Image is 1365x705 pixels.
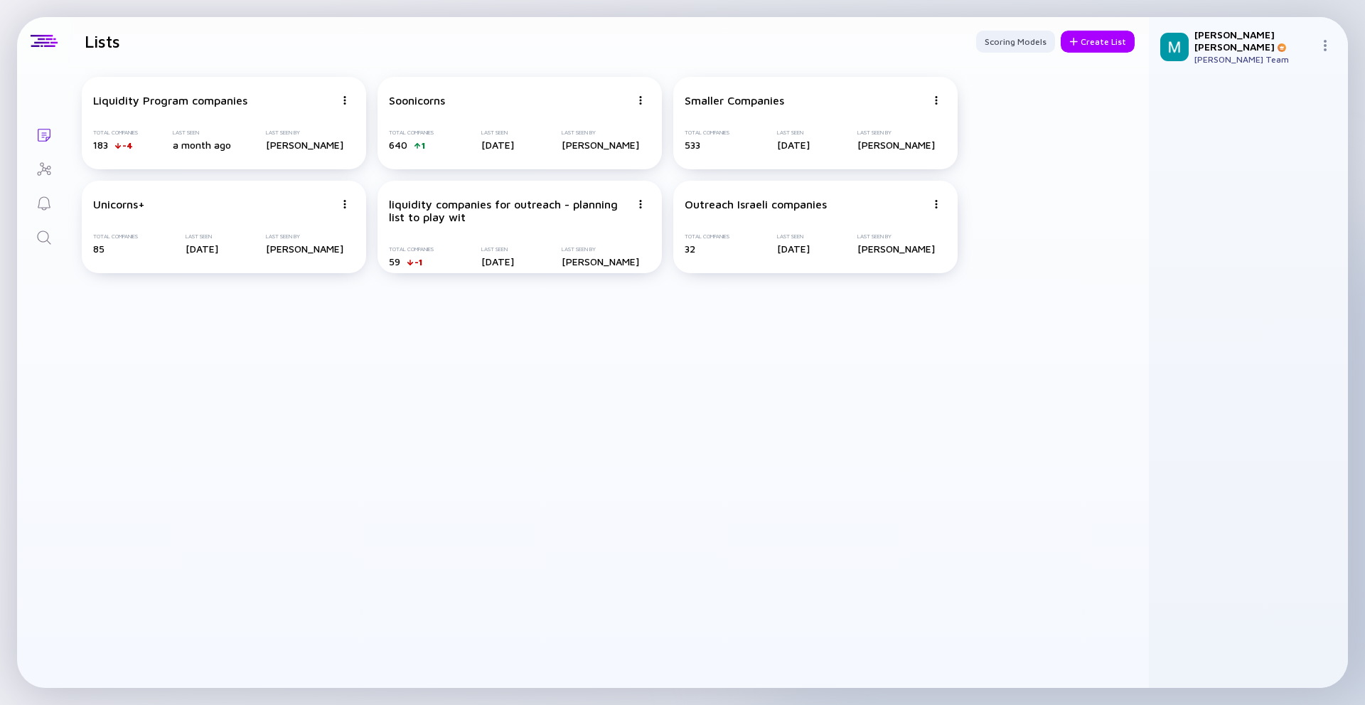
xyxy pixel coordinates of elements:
span: 59 [389,255,400,267]
a: Lists [17,117,70,151]
div: [PERSON_NAME] [562,139,639,151]
button: Create List [1061,31,1135,53]
div: [DATE] [777,139,810,151]
img: Menu [341,96,349,105]
div: [PERSON_NAME] [562,255,639,267]
div: [DATE] [777,243,810,255]
h1: Lists [85,31,120,51]
div: a month ago [173,139,231,151]
div: Last Seen By [857,233,935,240]
div: Liquidity Program companies [93,94,247,107]
div: Last Seen By [562,129,639,136]
img: Menu [932,96,941,105]
img: Menu [341,200,349,208]
img: Mordechai Profile Picture [1160,33,1189,61]
div: [PERSON_NAME] [857,139,935,151]
div: liquidity companies for outreach - planning list to play wit [389,198,631,223]
div: Total Companies [93,129,138,136]
img: Menu [932,200,941,208]
img: Menu [636,96,645,105]
img: Menu [1319,40,1331,51]
div: Last Seen By [857,129,935,136]
div: Unicorns+ [93,198,145,211]
div: Total Companies [389,246,434,253]
div: Last Seen [777,129,810,136]
div: [PERSON_NAME] [PERSON_NAME] [1194,28,1314,53]
span: 533 [685,139,700,151]
div: [PERSON_NAME] [266,139,343,151]
button: Scoring Models [976,31,1055,53]
div: Last Seen [173,129,231,136]
div: Total Companies [93,233,138,240]
a: Investor Map [17,151,70,185]
div: -4 [122,140,133,151]
div: Total Companies [685,233,729,240]
a: Reminders [17,185,70,219]
span: 32 [685,243,695,255]
span: 640 [389,139,407,151]
div: [PERSON_NAME] [857,243,935,255]
img: Menu [636,200,645,208]
div: -1 [414,257,422,267]
span: 183 [93,139,108,151]
a: Search [17,219,70,253]
div: Last Seen [481,246,514,253]
div: [PERSON_NAME] Team [1194,54,1314,65]
div: [PERSON_NAME] [266,243,343,255]
span: 85 [93,243,105,255]
div: Total Companies [685,129,729,136]
div: [DATE] [481,139,514,151]
div: Soonicorns [389,94,445,107]
div: Outreach Israeli companies [685,198,827,211]
div: Last Seen [186,233,218,240]
div: Last Seen [777,233,810,240]
div: Smaller Companies [685,94,784,107]
div: [DATE] [186,243,218,255]
div: Last Seen By [266,233,343,240]
div: 1 [422,140,425,151]
div: Last Seen By [562,246,639,253]
div: Total Companies [389,129,434,136]
div: Last Seen [481,129,514,136]
div: Last Seen By [266,129,343,136]
div: [DATE] [481,255,514,267]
